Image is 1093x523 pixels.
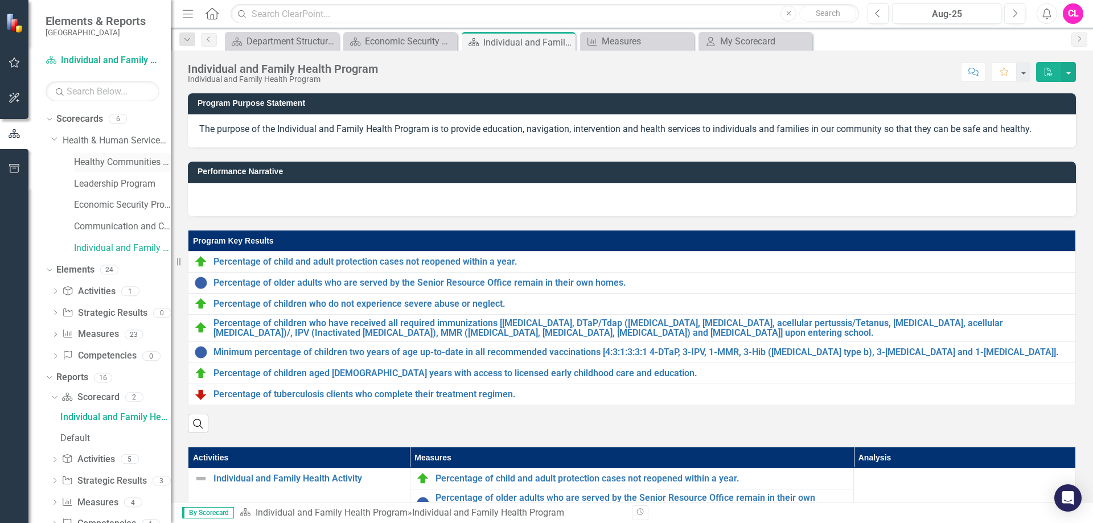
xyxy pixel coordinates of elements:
div: » [240,506,623,520]
div: Individual and Family Health Program [60,412,171,422]
div: 2 [125,393,143,402]
a: Department Structure & Strategic Results [228,34,336,48]
a: Activities [61,453,114,466]
p: The purpose of the Individual and Family Health Program is to provide education, navigation, inte... [199,123,1065,136]
div: Individual and Family Health Program [188,63,378,75]
div: 3 [153,476,171,485]
img: No Data [194,276,208,290]
a: Individual and Family Health Program [74,242,171,255]
a: Measures [62,328,118,341]
a: Strategic Results [61,475,146,488]
button: Search [799,6,856,22]
img: On Target [194,255,208,269]
div: Individual and Family Health Program [412,507,564,518]
div: 0 [153,308,171,318]
img: Below Plan [194,388,208,401]
button: Aug-25 [892,3,1001,24]
a: Leadership Program [74,178,171,191]
a: Percentage of children who have received all required immunizations [[MEDICAL_DATA], DTaP/Tdap ([... [213,318,1070,338]
input: Search ClearPoint... [231,4,859,24]
small: [GEOGRAPHIC_DATA] [46,28,146,37]
a: Percentage of older adults who are served by the Senior Resource Office remain in their own homes. [435,493,848,513]
a: Default [57,429,171,447]
img: No Data [416,496,430,510]
img: On Target [194,366,208,380]
div: 4 [124,497,142,507]
a: Scorecard [61,391,119,404]
input: Search Below... [46,81,159,101]
div: 5 [121,455,139,464]
a: Reports [56,371,88,384]
a: Measures [61,496,118,509]
h3: Performance Narrative [198,167,1070,176]
div: 1 [121,286,139,296]
a: Minimum percentage of children two years of age up-to-date in all recommended vaccinations [4:3:1... [213,347,1070,357]
a: Healthy Communities Program [74,156,171,169]
div: Measures [602,34,691,48]
button: CL [1063,3,1083,24]
img: On Target [194,297,208,311]
a: Individual and Family Health Program [57,408,171,426]
a: Percentage of children aged [DEMOGRAPHIC_DATA] years with access to licensed early childhood care... [213,368,1070,378]
a: Percentage of tuberculosis clients who complete their treatment regimen. [213,389,1070,400]
a: Activities [62,285,115,298]
a: Communication and Coordination Program [74,220,171,233]
img: On Target [416,472,430,485]
div: Default [60,433,171,443]
div: Open Intercom Messenger [1054,484,1082,512]
img: Not Defined [194,472,208,485]
img: No Data [194,345,208,359]
div: Economic Security Program [365,34,454,48]
a: Scorecards [56,113,103,126]
a: My Scorecard [701,34,810,48]
span: Elements & Reports [46,14,146,28]
div: Individual and Family Health Program [188,75,378,84]
div: Individual and Family Health Program [483,35,573,50]
div: Department Structure & Strategic Results [246,34,336,48]
div: 6 [109,114,127,124]
div: My Scorecard [720,34,810,48]
a: Strategic Results [62,307,147,320]
a: Measures [583,34,691,48]
a: Economic Security Program [74,199,171,212]
a: Health & Human Services Department [63,134,171,147]
img: On Target [194,321,208,335]
div: 23 [125,330,143,339]
img: ClearPoint Strategy [6,13,26,33]
div: Aug-25 [896,7,997,21]
a: Elements [56,263,94,277]
div: 24 [100,265,118,275]
a: Percentage of older adults who are served by the Senior Resource Office remain in their own homes. [213,278,1070,288]
a: Percentage of children who do not experience severe abuse or neglect. [213,299,1070,309]
span: By Scorecard [182,507,234,518]
h3: Program Purpose Statement [198,99,1070,108]
a: Economic Security Program [346,34,454,48]
a: Percentage of child and adult protection cases not reopened within a year. [435,473,848,484]
span: Search [816,9,840,18]
div: 16 [94,373,112,382]
a: Competencies [62,349,136,363]
a: Individual and Family Health Activity [213,473,404,484]
a: Individual and Family Health Program [256,507,408,518]
div: 0 [142,351,161,361]
a: Individual and Family Health Program [46,54,159,67]
a: Percentage of child and adult protection cases not reopened within a year. [213,257,1070,267]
